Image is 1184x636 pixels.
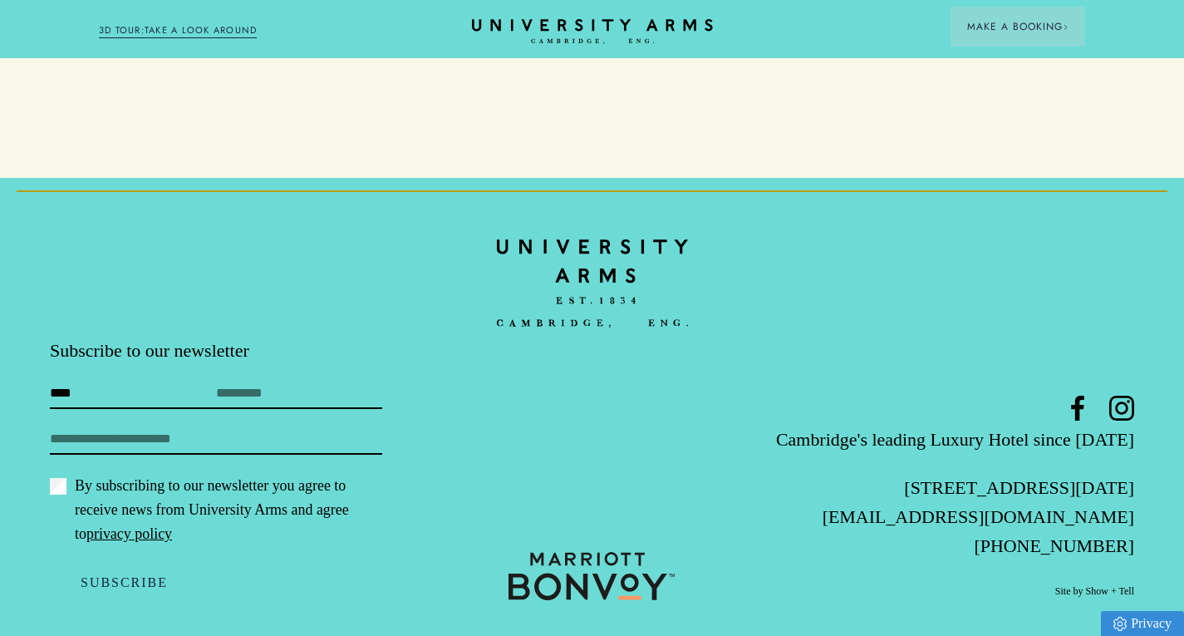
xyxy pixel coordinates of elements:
[823,506,1134,527] a: [EMAIL_ADDRESS][DOMAIN_NAME]
[1055,584,1134,599] a: Site by Show + Tell
[99,23,258,38] a: 3D TOUR:TAKE A LOOK AROUND
[86,525,172,542] a: privacy policy
[1063,24,1069,30] img: Arrow icon
[773,425,1134,454] p: Cambridge's leading Luxury Hotel since [DATE]
[951,7,1085,47] button: Make a BookingArrow icon
[50,474,382,546] label: By subscribing to our newsletter you agree to receive news from University Arms and agree to
[497,228,688,339] img: bc90c398f2f6aa16c3ede0e16ee64a97.svg
[508,552,675,599] img: 0b373a9250846ddb45707c9c41e4bd95.svg
[1065,396,1090,421] a: Facebook
[50,478,66,495] input: By subscribing to our newsletter you agree to receive news from University Arms and agree topriva...
[967,19,1069,34] span: Make a Booking
[50,338,411,363] p: Subscribe to our newsletter
[1109,396,1134,421] a: Instagram
[1113,617,1127,631] img: Privacy
[1101,611,1184,636] a: Privacy
[497,228,688,338] a: Home
[974,535,1134,556] a: [PHONE_NUMBER]
[773,473,1134,502] p: [STREET_ADDRESS][DATE]
[472,19,713,45] a: Home
[50,565,199,600] button: Subscribe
